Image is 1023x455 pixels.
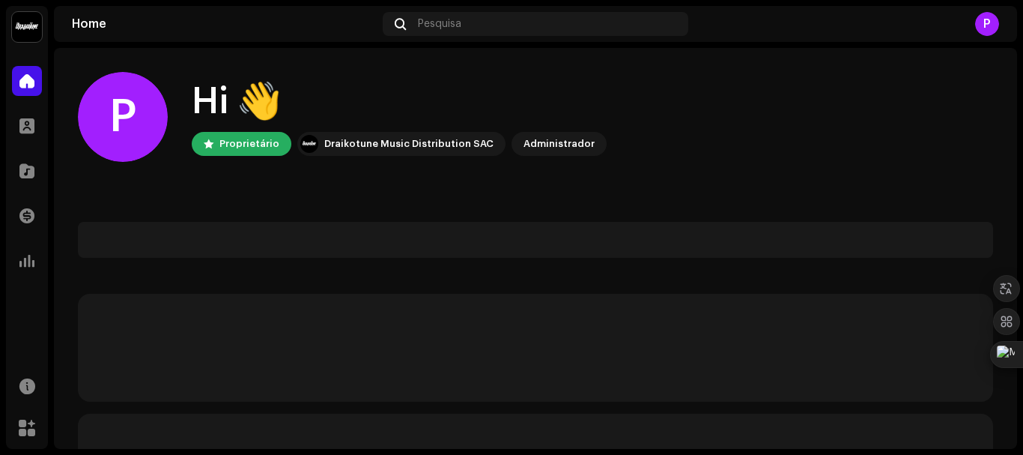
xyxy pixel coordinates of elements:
div: Home [72,18,377,30]
div: P [78,72,168,162]
img: 10370c6a-d0e2-4592-b8a2-38f444b0ca44 [12,12,42,42]
img: 10370c6a-d0e2-4592-b8a2-38f444b0ca44 [300,135,318,153]
div: P [975,12,999,36]
div: Draikotune Music Distribution SAC [324,135,494,153]
div: Hi 👋 [192,78,607,126]
div: Administrador [523,135,595,153]
div: Proprietário [219,135,279,153]
span: Pesquisa [418,18,461,30]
